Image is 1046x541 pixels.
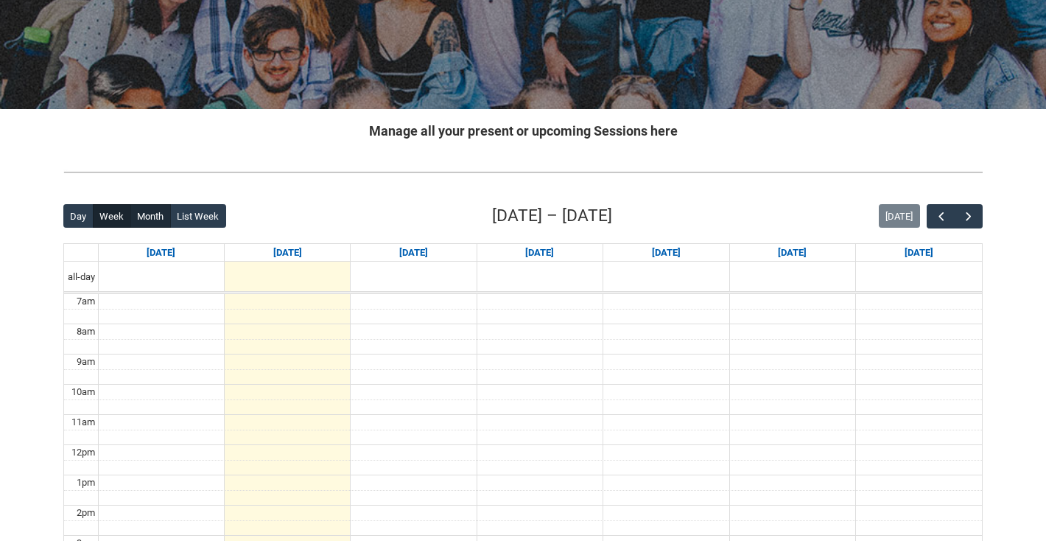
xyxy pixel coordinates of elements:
[879,204,920,228] button: [DATE]
[63,121,983,141] h2: Manage all your present or upcoming Sessions here
[492,203,612,228] h2: [DATE] – [DATE]
[74,475,98,490] div: 1pm
[522,244,557,262] a: Go to September 10, 2025
[902,244,936,262] a: Go to September 13, 2025
[93,204,131,228] button: Week
[144,244,178,262] a: Go to September 7, 2025
[130,204,171,228] button: Month
[775,244,810,262] a: Go to September 12, 2025
[270,244,305,262] a: Go to September 8, 2025
[65,270,98,285] span: all-day
[74,355,98,369] div: 9am
[69,385,98,399] div: 10am
[74,506,98,520] div: 2pm
[649,244,684,262] a: Go to September 11, 2025
[927,204,955,228] button: Previous Week
[69,445,98,460] div: 12pm
[74,324,98,339] div: 8am
[63,164,983,180] img: REDU_GREY_LINE
[74,294,98,309] div: 7am
[69,415,98,430] div: 11am
[63,204,94,228] button: Day
[170,204,226,228] button: List Week
[396,244,431,262] a: Go to September 9, 2025
[955,204,983,228] button: Next Week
